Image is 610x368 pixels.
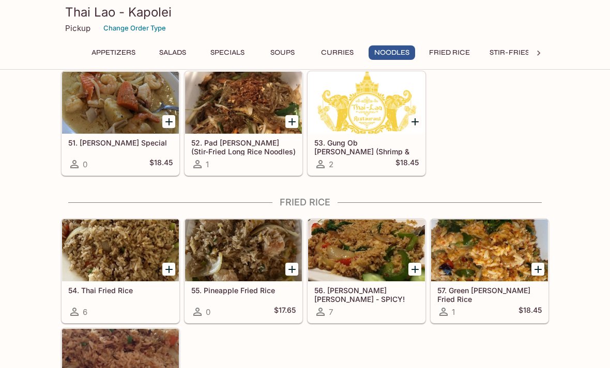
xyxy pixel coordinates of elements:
[68,138,173,147] h5: 51. [PERSON_NAME] Special
[185,219,302,281] div: 55. Pineapple Fried Rice
[408,115,421,128] button: Add 53. Gung Ob Woon Sen (Shrimp & Thread Casserole)
[149,158,173,170] h5: $18.45
[308,71,425,175] a: 53. Gung Ob [PERSON_NAME] (Shrimp & Thread Casserole)2$18.45
[149,45,196,60] button: Salads
[99,20,171,36] button: Change Order Type
[518,306,542,318] h5: $18.45
[285,263,298,276] button: Add 55. Pineapple Fried Rice
[431,219,548,281] div: 57. Green Curry Fried Rice
[204,45,251,60] button: Specials
[259,45,306,60] button: Soups
[285,115,298,128] button: Add 52. Pad Woon Sen (Stir-Fried Long Rice Noodles)
[308,72,425,134] div: 53. Gung Ob Woon Sen (Shrimp & Thread Casserole)
[191,138,296,155] h5: 52. Pad [PERSON_NAME] (Stir-Fried Long Rice Noodles)
[369,45,415,60] button: Noodles
[61,197,549,208] h4: Fried Rice
[274,306,296,318] h5: $17.65
[423,45,476,60] button: Fried Rice
[329,159,333,169] span: 2
[314,286,419,303] h5: 56. [PERSON_NAME] [PERSON_NAME] - SPICY!
[185,72,302,134] div: 52. Pad Woon Sen (Stir-Fried Long Rice Noodles)
[395,158,419,170] h5: $18.45
[185,219,302,323] a: 55. Pineapple Fried Rice0$17.65
[314,138,419,155] h5: 53. Gung Ob [PERSON_NAME] (Shrimp & Thread Casserole)
[408,263,421,276] button: Add 56. Basil Fried Rice - SPICY!
[437,286,542,303] h5: 57. Green [PERSON_NAME] Fried Rice
[308,219,425,323] a: 56. [PERSON_NAME] [PERSON_NAME] - SPICY!7
[86,45,141,60] button: Appetizers
[452,307,455,317] span: 1
[308,219,425,281] div: 56. Basil Fried Rice - SPICY!
[162,115,175,128] button: Add 51. Steven Lau Special
[62,71,179,175] a: 51. [PERSON_NAME] Special0$18.45
[62,219,179,281] div: 54. Thai Fried Rice
[531,263,544,276] button: Add 57. Green Curry Fried Rice
[62,72,179,134] div: 51. Steven Lau Special
[83,307,87,317] span: 6
[62,219,179,323] a: 54. Thai Fried Rice6
[162,263,175,276] button: Add 54. Thai Fried Rice
[484,45,535,60] button: Stir-Fries
[68,286,173,295] h5: 54. Thai Fried Rice
[206,307,210,317] span: 0
[83,159,87,169] span: 0
[65,23,90,33] p: Pickup
[65,4,545,20] h3: Thai Lao - Kapolei
[329,307,333,317] span: 7
[191,286,296,295] h5: 55. Pineapple Fried Rice
[206,159,209,169] span: 1
[185,71,302,175] a: 52. Pad [PERSON_NAME] (Stir-Fried Long Rice Noodles)1
[431,219,548,323] a: 57. Green [PERSON_NAME] Fried Rice1$18.45
[314,45,360,60] button: Curries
